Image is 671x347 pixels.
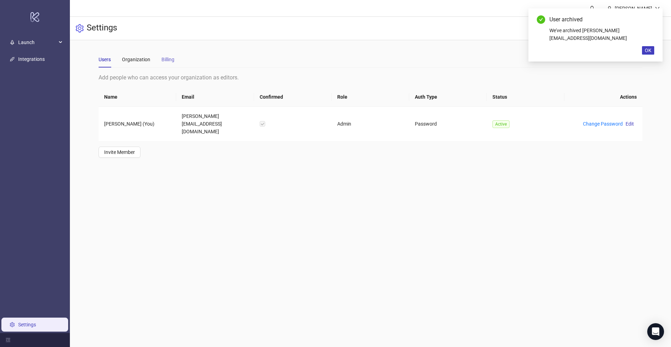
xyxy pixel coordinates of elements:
[549,27,654,42] div: We've archived [PERSON_NAME][EMAIL_ADDRESS][DOMAIN_NAME]
[176,87,254,107] th: Email
[332,107,409,141] td: Admin
[104,149,135,155] span: Invite Member
[75,24,84,33] span: setting
[590,6,594,10] span: bell
[99,73,642,82] div: Add people who can access your organization as editors.
[332,87,409,107] th: Role
[161,56,174,63] div: Billing
[645,48,651,53] span: OK
[99,56,111,63] div: Users
[623,120,637,128] button: Edit
[176,107,254,141] td: [PERSON_NAME][EMAIL_ADDRESS][DOMAIN_NAME]
[122,56,150,63] div: Organization
[18,35,57,49] span: Launch
[537,15,545,24] span: check-circle
[487,87,564,107] th: Status
[655,6,660,11] span: down
[492,120,510,128] span: Active
[647,15,654,23] a: Close
[409,87,487,107] th: Auth Type
[6,338,10,342] span: menu-fold
[18,322,36,327] a: Settings
[612,5,655,12] div: [PERSON_NAME]
[99,147,140,158] button: Invite Member
[607,6,612,11] span: user
[583,121,623,127] a: Change Password
[642,46,654,55] button: OK
[564,87,642,107] th: Actions
[549,15,654,24] div: User archived
[18,56,45,62] a: Integrations
[647,323,664,340] div: Open Intercom Messenger
[10,40,15,45] span: rocket
[87,22,117,34] h3: Settings
[254,87,332,107] th: Confirmed
[409,107,487,141] td: Password
[99,107,176,141] td: [PERSON_NAME] (You)
[99,87,176,107] th: Name
[626,121,634,127] span: Edit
